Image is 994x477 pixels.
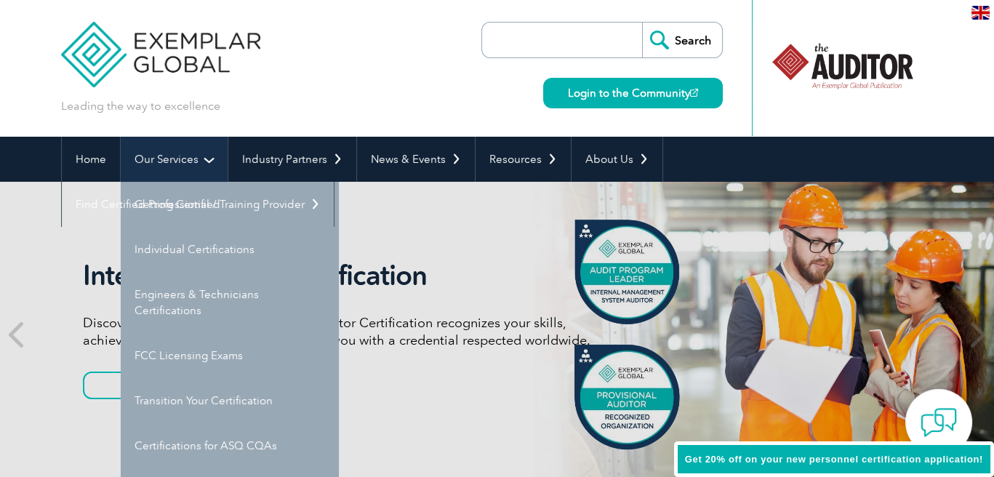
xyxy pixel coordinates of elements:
a: Login to the Community [543,78,723,108]
img: en [971,6,990,20]
a: Resources [476,137,571,182]
span: Get 20% off on your new personnel certification application! [685,454,983,465]
a: Certifications for ASQ CQAs [121,423,339,468]
a: Individual Certifications [121,227,339,272]
a: Industry Partners [228,137,356,182]
p: Discover how our redesigned Internal Auditor Certification recognizes your skills, achievements, ... [83,314,628,349]
a: About Us [572,137,662,182]
img: open_square.png [690,89,698,97]
a: Engineers & Technicians Certifications [121,272,339,333]
img: contact-chat.png [921,404,957,441]
a: News & Events [357,137,475,182]
a: Find Certified Professional / Training Provider [62,182,334,227]
a: FCC Licensing Exams [121,333,339,378]
input: Search [642,23,722,57]
a: Transition Your Certification [121,378,339,423]
h2: Internal Auditor Certification [83,259,628,292]
a: Learn More [83,372,234,399]
a: Home [62,137,120,182]
p: Leading the way to excellence [61,98,220,114]
a: Our Services [121,137,228,182]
